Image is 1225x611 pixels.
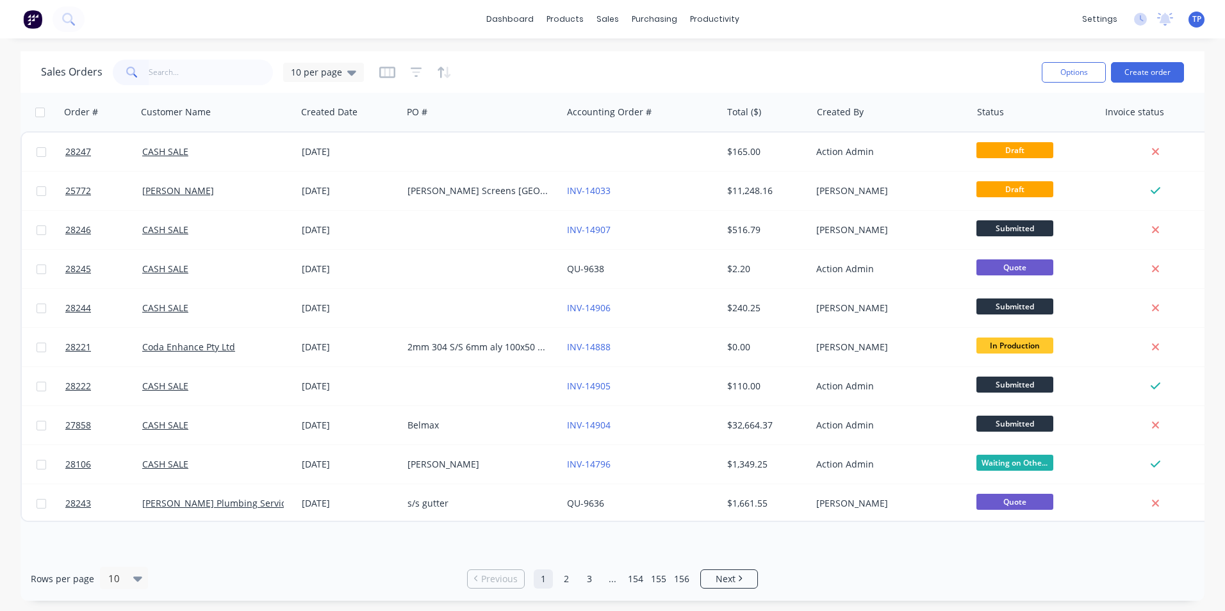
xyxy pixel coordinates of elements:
div: Order # [64,106,98,118]
a: 28244 [65,289,142,327]
div: Action Admin [816,419,958,432]
a: INV-14796 [567,458,611,470]
div: [DATE] [302,184,397,197]
div: s/s gutter [407,497,550,510]
a: Page 2 [557,569,576,589]
a: CASH SALE [142,302,188,314]
div: [PERSON_NAME] [816,497,958,510]
a: CASH SALE [142,419,188,431]
div: settings [1076,10,1124,29]
div: $240.25 [727,302,802,314]
div: [DATE] [302,302,397,314]
div: [DATE] [302,419,397,432]
div: $0.00 [727,341,802,354]
ul: Pagination [462,569,763,589]
div: $110.00 [727,380,802,393]
a: 28247 [65,133,142,171]
div: Accounting Order # [567,106,652,118]
div: Action Admin [816,458,958,471]
span: 28246 [65,224,91,236]
a: Jump forward [603,569,622,589]
a: CASH SALE [142,145,188,158]
h1: Sales Orders [41,66,103,78]
a: Page 155 [649,569,668,589]
a: QU-9636 [567,497,604,509]
span: Rows per page [31,573,94,585]
div: $1,661.55 [727,497,802,510]
span: 25772 [65,184,91,197]
div: products [540,10,590,29]
a: 27858 [65,406,142,444]
span: Next [716,573,736,585]
span: Waiting on Othe... [976,455,1053,471]
span: 28106 [65,458,91,471]
input: Search... [149,60,274,85]
a: 28106 [65,445,142,484]
button: Options [1042,62,1106,83]
div: sales [590,10,625,29]
div: [DATE] [302,497,397,510]
a: [PERSON_NAME] Plumbing Service Pty Ltd [142,497,322,509]
span: Submitted [976,416,1053,432]
span: 28222 [65,380,91,393]
a: CASH SALE [142,458,188,470]
span: Draft [976,181,1053,197]
a: [PERSON_NAME] [142,184,214,197]
a: Page 3 [580,569,599,589]
button: Create order [1111,62,1184,83]
div: $32,664.37 [727,419,802,432]
div: PO # [407,106,427,118]
div: Customer Name [141,106,211,118]
div: productivity [684,10,746,29]
span: Submitted [976,298,1053,314]
div: purchasing [625,10,684,29]
a: 28243 [65,484,142,523]
a: dashboard [480,10,540,29]
div: [PERSON_NAME] [407,458,550,471]
div: Belmax [407,419,550,432]
span: Quote [976,259,1053,275]
div: [DATE] [302,341,397,354]
div: Action Admin [816,380,958,393]
div: [DATE] [302,145,397,158]
a: INV-14033 [567,184,611,197]
div: Invoice status [1105,106,1164,118]
a: 25772 [65,172,142,210]
a: 28221 [65,328,142,366]
div: $2.20 [727,263,802,275]
div: Created Date [301,106,358,118]
span: Submitted [976,220,1053,236]
img: Factory [23,10,42,29]
div: $11,248.16 [727,184,802,197]
span: 27858 [65,419,91,432]
a: CASH SALE [142,263,188,275]
a: QU-9638 [567,263,604,275]
div: [PERSON_NAME] [816,184,958,197]
div: [DATE] [302,458,397,471]
span: Quote [976,494,1053,510]
div: [PERSON_NAME] Screens [GEOGRAPHIC_DATA] Broadbeach [407,184,550,197]
span: 10 per page [291,65,342,79]
a: 28245 [65,250,142,288]
div: [PERSON_NAME] [816,224,958,236]
a: INV-14906 [567,302,611,314]
a: Coda Enhance Pty Ltd [142,341,235,353]
div: [DATE] [302,224,397,236]
span: In Production [976,338,1053,354]
span: 28247 [65,145,91,158]
div: $165.00 [727,145,802,158]
div: [PERSON_NAME] [816,302,958,314]
span: 28244 [65,302,91,314]
div: [DATE] [302,380,397,393]
div: [PERSON_NAME] [816,341,958,354]
a: Page 156 [672,569,691,589]
div: Total ($) [727,106,761,118]
a: Page 154 [626,569,645,589]
span: Previous [481,573,518,585]
div: Action Admin [816,263,958,275]
span: 28243 [65,497,91,510]
span: 28245 [65,263,91,275]
a: Previous page [468,573,524,585]
a: Next page [701,573,757,585]
span: Submitted [976,377,1053,393]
